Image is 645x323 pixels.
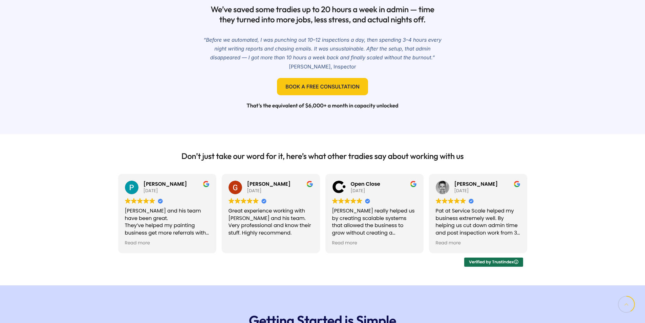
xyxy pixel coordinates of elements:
p: [PERSON_NAME], Inspector [203,36,442,71]
div: [PERSON_NAME] really helped us by creating scalable systems that allowed the business to grow wit... [332,207,417,237]
img: Google [442,198,448,204]
img: Google [436,198,442,204]
div: [PERSON_NAME] [144,181,210,188]
img: Open Close profile picture [332,181,346,194]
div: [PERSON_NAME] and his team have been great. They’ve helped my painting business get more referral... [125,207,210,237]
span: Read more [436,240,461,246]
a: Book a Free Consultation [277,78,368,95]
div: [PERSON_NAME] [247,181,313,188]
img: Google [137,198,143,204]
img: Google [235,198,240,204]
div: [DATE] [351,188,417,194]
div: [DATE] [144,188,210,194]
img: Google [253,198,259,204]
img: Google [149,198,155,204]
div: Verified by Trustindex [464,258,523,267]
img: Google [344,198,350,204]
img: Google [454,198,460,204]
img: Google [350,198,356,204]
img: Google [338,198,344,204]
div: Great experience working with [PERSON_NAME] and his team. Very professional and know their stuff.... [229,207,313,237]
em: “Before we automated, I was punching out 10–12 inspections a day, then spending 3–4 hours every n... [203,37,442,61]
img: Gavin profile picture [229,181,242,194]
img: Google [229,198,234,204]
div: Open Close [351,181,417,188]
img: Tom Davidson profile picture [436,181,449,194]
span: Read more [125,240,150,246]
img: Google [357,198,362,204]
img: Google [448,198,454,204]
div: Pat at Service Scale helped my business extremely well. By helping us cut down admin time and pos... [436,207,520,237]
div: [DATE] [454,188,520,194]
h6: That’s the equivalent of $6,000+ a month in capacity unlocked [203,102,442,110]
img: Google [125,198,131,204]
img: Google [332,198,338,204]
img: Google [131,198,137,204]
span: Book a Free Consultation [285,84,360,89]
img: Peter Mitrovic profile picture [125,181,138,194]
img: Google [143,198,149,204]
h3: We’ve saved some tradies up to 20 hours a week in admin — time they turned into more jobs, less s... [203,4,442,25]
img: Google [460,198,466,204]
span: Read more [332,240,357,246]
img: Google [241,198,246,204]
div: [DATE] [247,188,313,194]
img: Google [247,198,253,204]
div: [PERSON_NAME] [454,181,520,188]
h3: Don’t just take our word for it, here’s what other tradies say about working with us [113,151,533,161]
